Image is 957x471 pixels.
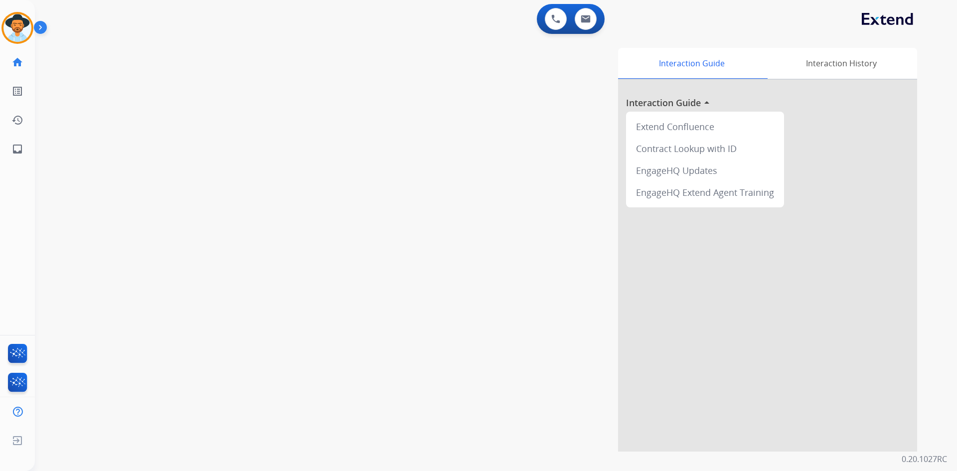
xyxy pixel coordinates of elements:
p: 0.20.1027RC [902,453,947,465]
mat-icon: inbox [11,143,23,155]
div: Contract Lookup with ID [630,138,780,159]
mat-icon: home [11,56,23,68]
div: Interaction History [765,48,917,79]
div: EngageHQ Updates [630,159,780,181]
mat-icon: list_alt [11,85,23,97]
div: Interaction Guide [618,48,765,79]
img: avatar [3,14,31,42]
div: Extend Confluence [630,116,780,138]
div: EngageHQ Extend Agent Training [630,181,780,203]
mat-icon: history [11,114,23,126]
